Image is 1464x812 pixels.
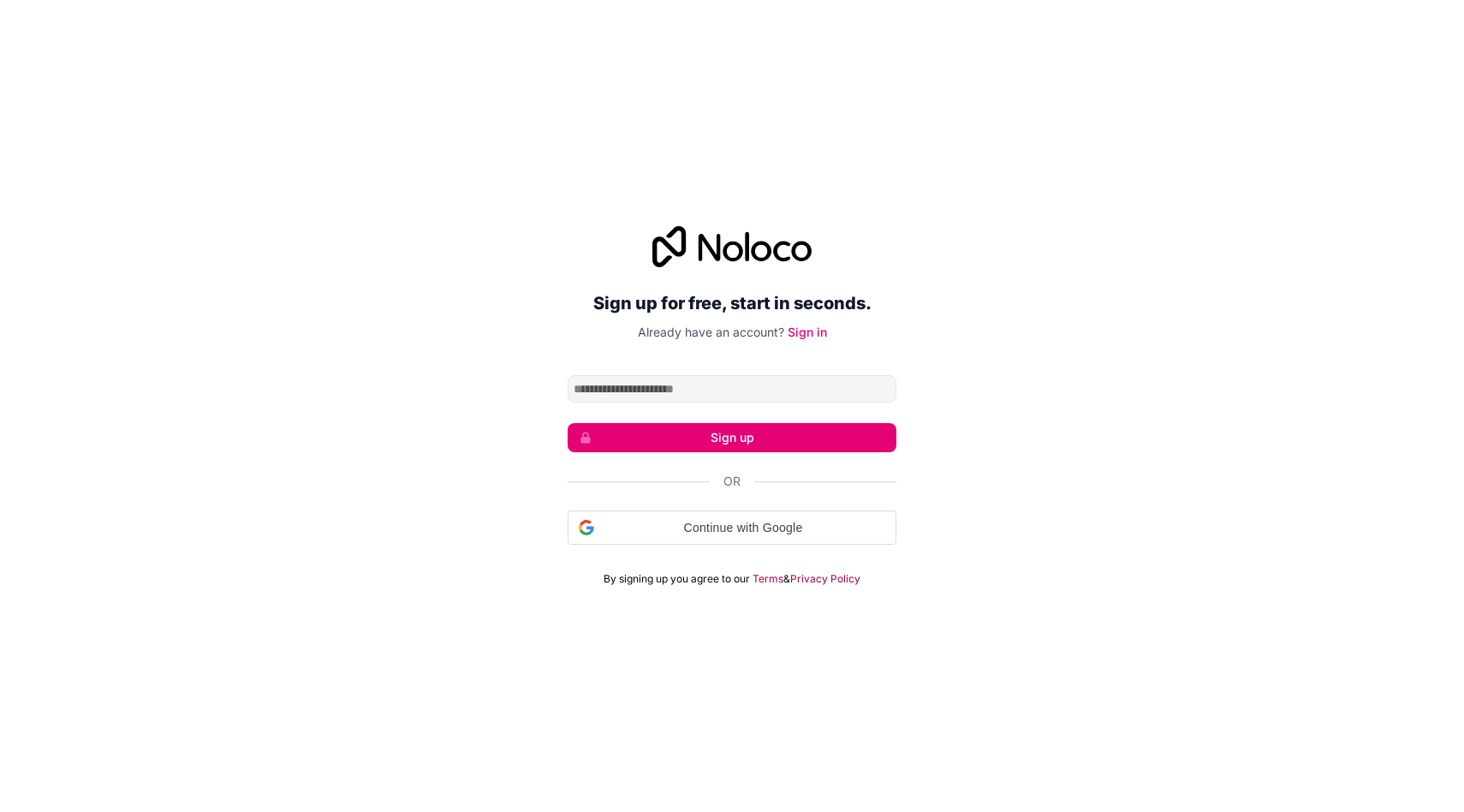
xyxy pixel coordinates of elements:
button: Sign up [568,423,896,452]
span: & [783,572,790,586]
input: Email address [568,375,896,403]
span: Continue with Google [601,519,885,537]
a: Sign in [788,325,827,339]
h2: Sign up for free, start in seconds. [568,288,896,319]
div: Continue with Google [568,510,896,545]
a: Privacy Policy [790,572,860,586]
span: By signing up you agree to our [604,572,750,586]
span: Already have an account? [638,325,784,339]
a: Terms [753,572,783,586]
span: Or [723,473,741,490]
